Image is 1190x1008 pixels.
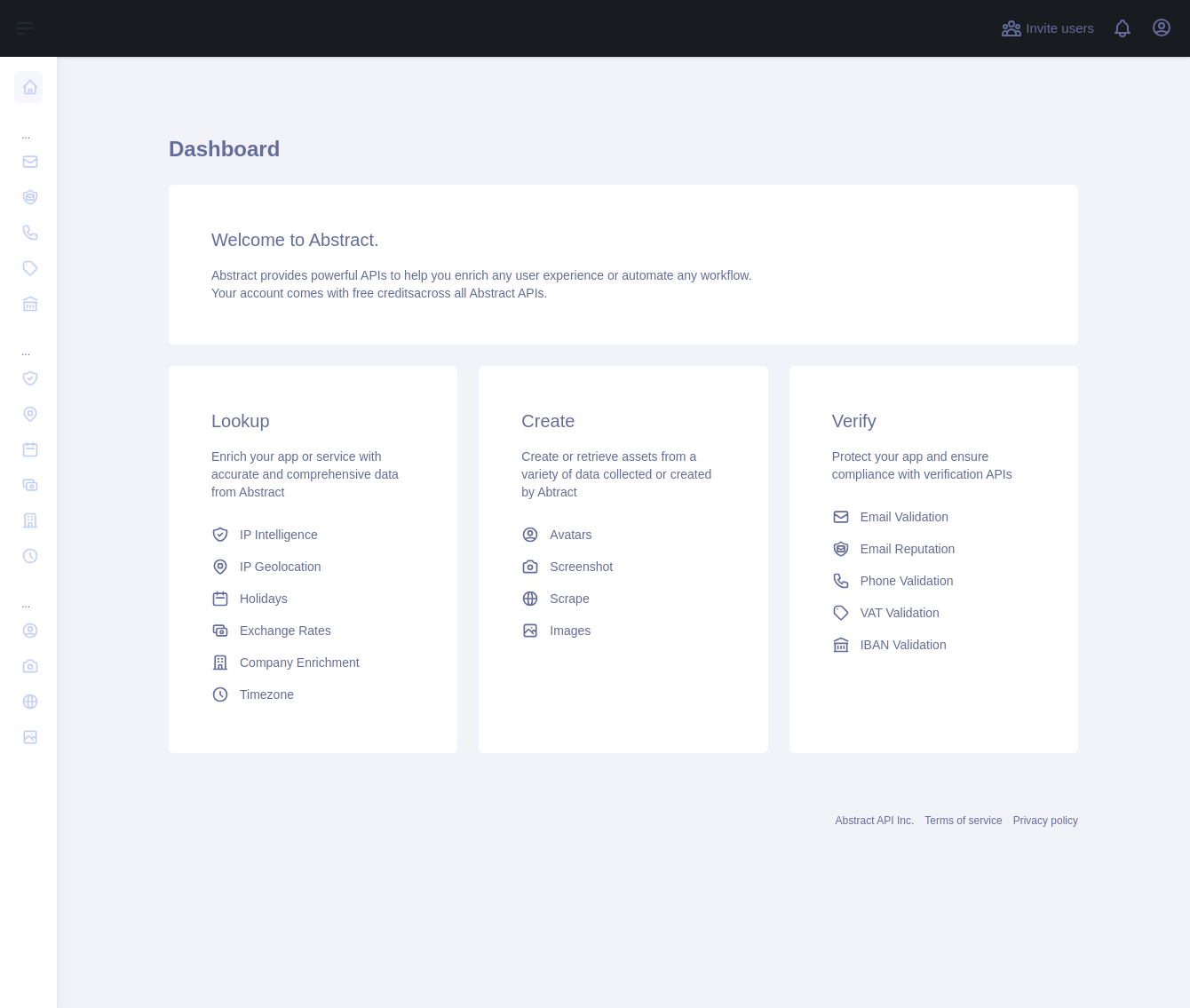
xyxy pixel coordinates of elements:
[1013,814,1078,827] a: Privacy policy
[825,533,1043,565] a: Email Reputation
[204,583,422,615] a: Holidays
[550,590,589,607] span: Scrape
[836,814,915,827] a: Abstract API Inc.
[514,551,732,583] a: Screenshot
[924,814,1002,827] a: Terms of service
[521,449,711,499] span: Create or retrieve assets from a variety of data collected or created by Abtract
[861,572,954,590] span: Phone Validation
[832,449,1012,481] span: Protect your app and ensure compliance with verification APIs
[204,615,422,647] a: Exchange Rates
[550,558,613,575] span: Screenshot
[550,622,591,639] span: Images
[825,629,1043,661] a: IBAN Validation
[211,409,415,433] h3: Lookup
[204,519,422,551] a: IP Intelligence
[211,268,752,282] span: Abstract provides powerful APIs to help you enrich any user experience or automate any workflow.
[211,227,1035,252] h3: Welcome to Abstract.
[14,107,43,142] div: ...
[861,540,956,558] span: Email Reputation
[240,654,360,671] span: Company Enrichment
[861,636,947,654] span: IBAN Validation
[204,551,422,583] a: IP Geolocation
[204,647,422,679] a: Company Enrichment
[240,622,331,639] span: Exchange Rates
[514,583,732,615] a: Scrape
[514,615,732,647] a: Images
[832,409,1035,433] h3: Verify
[240,590,288,607] span: Holidays
[825,597,1043,629] a: VAT Validation
[204,679,422,710] a: Timezone
[14,323,43,359] div: ...
[825,501,1043,533] a: Email Validation
[514,519,732,551] a: Avatars
[861,508,948,526] span: Email Validation
[825,565,1043,597] a: Phone Validation
[861,604,940,622] span: VAT Validation
[1026,19,1094,39] span: Invite users
[14,575,43,611] div: ...
[240,526,318,544] span: IP Intelligence
[211,449,399,499] span: Enrich your app or service with accurate and comprehensive data from Abstract
[997,14,1098,43] button: Invite users
[240,558,321,575] span: IP Geolocation
[240,686,294,703] span: Timezone
[550,526,591,544] span: Avatars
[211,286,547,300] span: Your account comes with across all Abstract APIs.
[521,409,725,433] h3: Create
[353,286,414,300] span: free credits
[169,135,1078,178] h1: Dashboard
